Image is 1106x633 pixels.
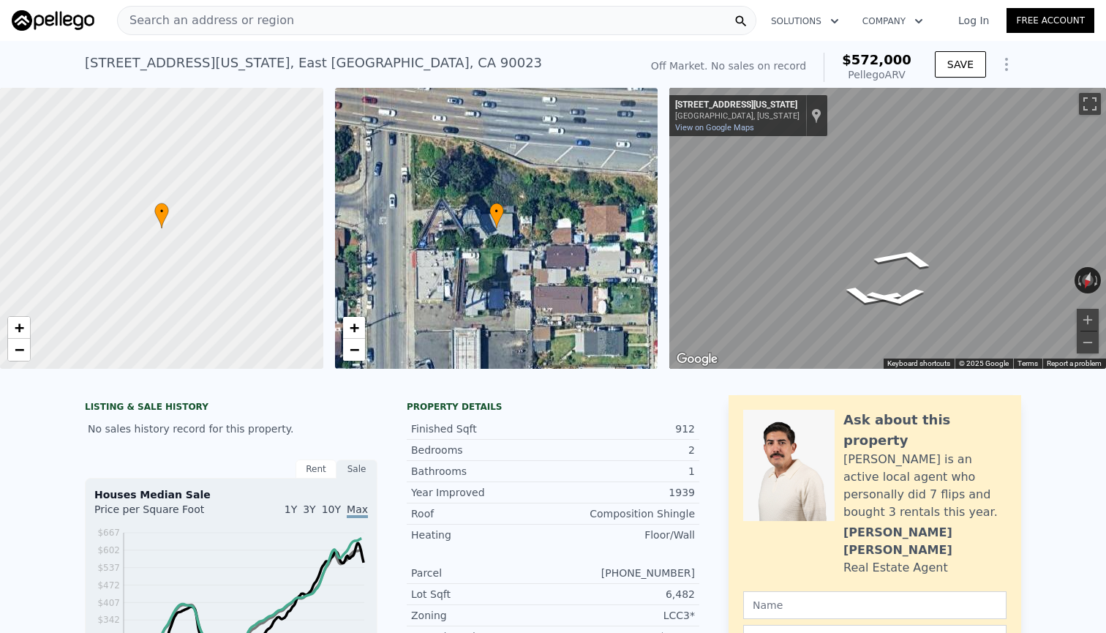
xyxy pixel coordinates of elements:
[411,422,553,436] div: Finished Sqft
[1077,309,1099,331] button: Zoom in
[849,282,947,312] path: Go Northwest, Beswick St
[94,502,231,525] div: Price per Square Foot
[553,485,695,500] div: 1939
[851,8,935,34] button: Company
[651,59,806,73] div: Off Market. No sales on record
[759,8,851,34] button: Solutions
[411,443,553,457] div: Bedrooms
[843,451,1007,521] div: [PERSON_NAME] is an active local agent who personally did 7 flips and bought 3 rentals this year.
[959,359,1009,367] span: © 2025 Google
[97,528,120,538] tspan: $667
[553,528,695,542] div: Floor/Wall
[1017,359,1038,367] a: Terms (opens in new tab)
[1047,359,1102,367] a: Report a problem
[811,108,821,124] a: Show location on map
[1078,266,1097,295] button: Reset the view
[675,100,800,111] div: [STREET_ADDRESS][US_STATE]
[85,401,377,416] div: LISTING & SALE HISTORY
[673,350,721,369] img: Google
[1077,332,1099,353] button: Zoom out
[97,545,120,555] tspan: $602
[887,359,950,369] button: Keyboard shortcuts
[553,443,695,457] div: 2
[343,339,365,361] a: Zoom out
[97,615,120,625] tspan: $342
[843,524,1007,559] div: [PERSON_NAME] [PERSON_NAME]
[154,205,169,218] span: •
[296,460,336,479] div: Rent
[675,123,754,132] a: View on Google Maps
[97,563,120,573] tspan: $537
[743,591,1007,619] input: Name
[411,587,553,602] div: Lot Sqft
[411,528,553,542] div: Heating
[669,88,1106,369] div: Street View
[842,67,911,82] div: Pellego ARV
[97,580,120,591] tspan: $472
[673,350,721,369] a: Open this area in Google Maps (opens a new window)
[8,317,30,339] a: Zoom in
[94,487,368,502] div: Houses Median Sale
[489,205,504,218] span: •
[347,503,368,518] span: Max
[1079,93,1101,115] button: Toggle fullscreen view
[343,317,365,339] a: Zoom in
[97,598,120,608] tspan: $407
[553,566,695,580] div: [PHONE_NUMBER]
[553,464,695,479] div: 1
[303,503,315,515] span: 3Y
[489,203,504,228] div: •
[553,506,695,521] div: Composition Shingle
[553,608,695,623] div: LCC3*
[118,12,294,29] span: Search an address or region
[843,410,1007,451] div: Ask about this property
[553,422,695,436] div: 912
[669,88,1106,369] div: Map
[553,587,695,602] div: 6,482
[15,318,24,337] span: +
[992,50,1021,79] button: Show Options
[842,52,911,67] span: $572,000
[1094,267,1102,293] button: Rotate clockwise
[8,339,30,361] a: Zoom out
[411,608,553,623] div: Zoning
[322,503,341,515] span: 10Y
[1075,267,1083,293] button: Rotate counterclockwise
[411,485,553,500] div: Year Improved
[675,111,800,121] div: [GEOGRAPHIC_DATA], [US_STATE]
[935,51,986,78] button: SAVE
[853,242,957,275] path: Go South, S Indiana St
[285,503,297,515] span: 1Y
[1007,8,1094,33] a: Free Account
[15,340,24,359] span: −
[85,53,542,73] div: [STREET_ADDRESS][US_STATE] , East [GEOGRAPHIC_DATA] , CA 90023
[154,203,169,228] div: •
[407,401,699,413] div: Property details
[12,10,94,31] img: Pellego
[336,460,377,479] div: Sale
[411,464,553,479] div: Bathrooms
[349,340,358,359] span: −
[941,13,1007,28] a: Log In
[349,318,358,337] span: +
[843,559,948,577] div: Real Estate Agent
[411,506,553,521] div: Roof
[411,566,553,580] div: Parcel
[85,416,377,442] div: No sales history record for this property.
